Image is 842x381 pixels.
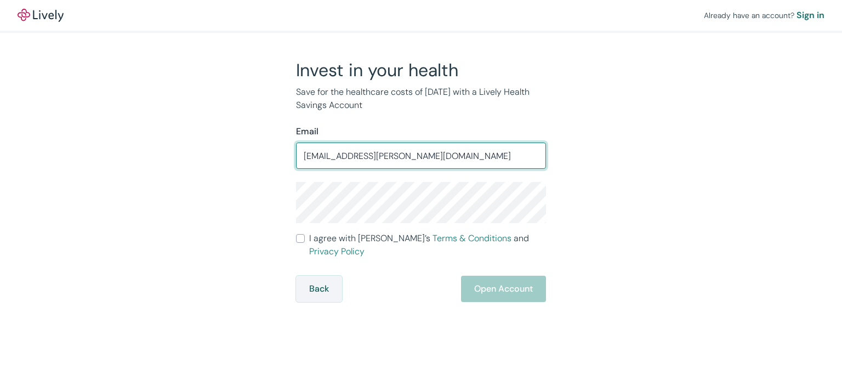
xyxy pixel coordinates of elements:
a: Privacy Policy [309,246,365,257]
span: I agree with [PERSON_NAME]’s and [309,232,546,258]
p: Save for the healthcare costs of [DATE] with a Lively Health Savings Account [296,86,546,112]
a: Terms & Conditions [433,232,511,244]
a: Sign in [797,9,824,22]
div: Already have an account? [704,9,824,22]
label: Email [296,125,318,138]
button: Back [296,276,342,302]
h2: Invest in your health [296,59,546,81]
a: LivelyLively [18,9,64,22]
img: Lively [18,9,64,22]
